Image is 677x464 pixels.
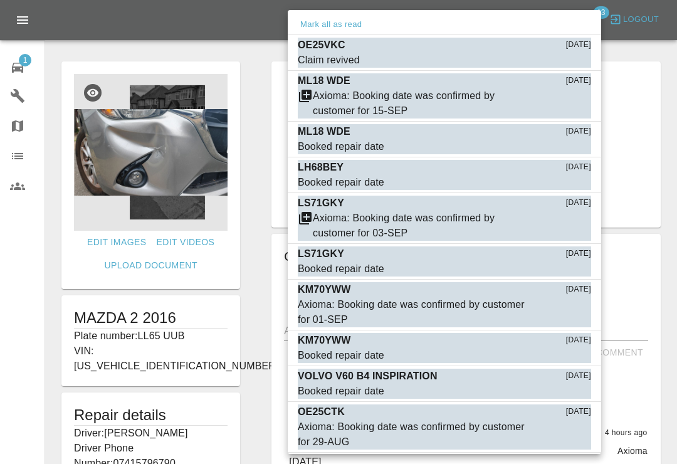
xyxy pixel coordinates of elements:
p: ML18 WDE [298,73,350,88]
p: KM70YWW [298,282,351,297]
p: LS71GKY [298,246,344,261]
span: [DATE] [566,125,591,138]
p: KM70YWW [298,333,351,348]
div: Booked repair date [298,139,384,154]
p: OE25CTK [298,404,345,419]
div: Booked repair date [298,175,384,190]
p: LS71GKY [298,196,344,211]
span: [DATE] [566,197,591,209]
p: LH68BEY [298,160,344,175]
span: [DATE] [566,161,591,174]
div: Claim revived [298,53,360,68]
span: [DATE] [566,406,591,418]
div: Booked repair date [298,348,384,363]
div: Axioma: Booking date was confirmed by customer for 29-AUG [298,419,528,450]
span: [DATE] [566,75,591,87]
p: VOLVO V60 B4 INSPIRATION [298,369,438,384]
div: Booked repair date [298,384,384,399]
span: [DATE] [566,39,591,51]
div: Axioma: Booking date was confirmed by customer for 03-SEP [313,211,528,241]
span: [DATE] [566,334,591,347]
span: [DATE] [566,283,591,296]
div: Axioma: Booking date was confirmed by customer for 15-SEP [313,88,528,119]
p: OE25VKC [298,38,345,53]
button: Mark all as read [298,18,364,32]
div: Booked repair date [298,261,384,277]
span: [DATE] [566,370,591,382]
span: [DATE] [566,248,591,260]
div: Axioma: Booking date was confirmed by customer for 01-SEP [298,297,528,327]
p: ML18 WDE [298,124,350,139]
